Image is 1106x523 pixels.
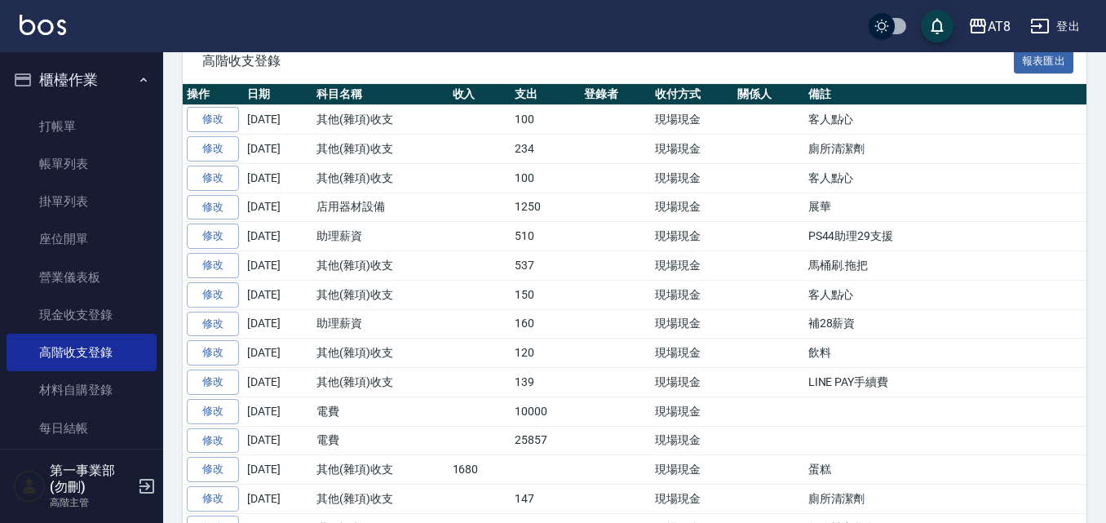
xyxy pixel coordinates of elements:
td: 160 [511,309,580,339]
a: 修改 [187,253,239,278]
td: 其他(雜項)收支 [312,339,449,368]
td: 其他(雜項)收支 [312,455,449,485]
a: 修改 [187,486,239,512]
td: 現場現金 [651,426,733,455]
a: 修改 [187,107,239,132]
td: 150 [511,280,580,309]
th: 收付方式 [651,84,733,105]
td: 現場現金 [651,485,733,514]
td: 助理薪資 [312,309,449,339]
td: [DATE] [243,426,312,455]
td: 現場現金 [651,193,733,222]
td: 現場現金 [651,455,733,485]
button: save [921,10,953,42]
td: 其他(雜項)收支 [312,251,449,281]
a: 修改 [187,312,239,337]
td: 電費 [312,397,449,426]
td: [DATE] [243,105,312,135]
td: 店用器材設備 [312,193,449,222]
td: 1250 [511,193,580,222]
button: 登出 [1024,11,1086,42]
button: 報表匯出 [1014,49,1074,74]
span: 高階收支登錄 [202,53,1014,69]
td: 現場現金 [651,368,733,397]
th: 支出 [511,84,580,105]
a: 每日結帳 [7,410,157,447]
p: 高階主管 [50,495,133,510]
td: 其他(雜項)收支 [312,368,449,397]
td: [DATE] [243,339,312,368]
td: 其他(雜項)收支 [312,135,449,164]
td: 234 [511,135,580,164]
a: 打帳單 [7,108,157,145]
td: [DATE] [243,280,312,309]
td: 現場現金 [651,135,733,164]
td: 25857 [511,426,580,455]
td: 139 [511,368,580,397]
td: 現場現金 [651,397,733,426]
a: 現金收支登錄 [7,296,157,334]
td: 1680 [449,455,511,485]
a: 修改 [187,399,239,424]
th: 日期 [243,84,312,105]
td: [DATE] [243,455,312,485]
th: 操作 [183,84,243,105]
td: 現場現金 [651,105,733,135]
a: 材料自購登錄 [7,371,157,409]
td: [DATE] [243,251,312,281]
a: 修改 [187,340,239,366]
td: 助理薪資 [312,222,449,251]
th: 登錄者 [580,84,651,105]
th: 科目名稱 [312,84,449,105]
a: 修改 [187,370,239,395]
td: [DATE] [243,163,312,193]
a: 修改 [187,166,239,191]
button: AT8 [962,10,1017,43]
a: 修改 [187,282,239,308]
td: 現場現金 [651,251,733,281]
div: AT8 [988,16,1011,37]
td: [DATE] [243,485,312,514]
td: 電費 [312,426,449,455]
td: 100 [511,105,580,135]
a: 修改 [187,224,239,249]
td: [DATE] [243,309,312,339]
td: 537 [511,251,580,281]
td: [DATE] [243,368,312,397]
td: 現場現金 [651,280,733,309]
img: Person [13,470,46,503]
td: 其他(雜項)收支 [312,280,449,309]
td: [DATE] [243,193,312,222]
td: [DATE] [243,397,312,426]
img: Logo [20,15,66,35]
th: 關係人 [733,84,804,105]
a: 修改 [187,195,239,220]
a: 高階收支登錄 [7,334,157,371]
td: 其他(雜項)收支 [312,485,449,514]
a: 報表匯出 [1014,52,1074,68]
a: 帳單列表 [7,145,157,183]
a: 座位開單 [7,220,157,258]
a: 修改 [187,136,239,162]
th: 收入 [449,84,511,105]
td: [DATE] [243,135,312,164]
td: 現場現金 [651,309,733,339]
button: 櫃檯作業 [7,59,157,101]
a: 營業儀表板 [7,259,157,296]
td: 現場現金 [651,222,733,251]
a: 修改 [187,428,239,454]
td: 120 [511,339,580,368]
td: 現場現金 [651,163,733,193]
td: 現場現金 [651,339,733,368]
a: 掛單列表 [7,183,157,220]
td: 510 [511,222,580,251]
h5: 第一事業部 (勿刪) [50,463,133,495]
td: [DATE] [243,222,312,251]
td: 147 [511,485,580,514]
a: 排班表 [7,447,157,485]
td: 其他(雜項)收支 [312,105,449,135]
a: 修改 [187,457,239,482]
td: 100 [511,163,580,193]
td: 其他(雜項)收支 [312,163,449,193]
td: 10000 [511,397,580,426]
